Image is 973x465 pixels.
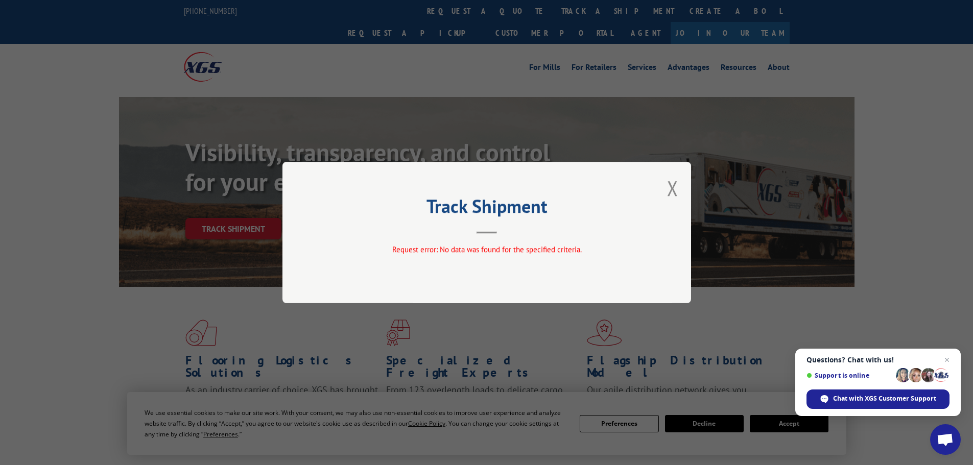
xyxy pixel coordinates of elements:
span: Request error: No data was found for the specified criteria. [392,244,581,254]
span: Support is online [806,372,892,379]
a: Open chat [930,424,961,455]
span: Chat with XGS Customer Support [806,389,950,409]
button: Close modal [667,175,678,202]
span: Chat with XGS Customer Support [833,394,936,403]
span: Questions? Chat with us! [806,356,950,364]
h2: Track Shipment [334,199,640,218]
